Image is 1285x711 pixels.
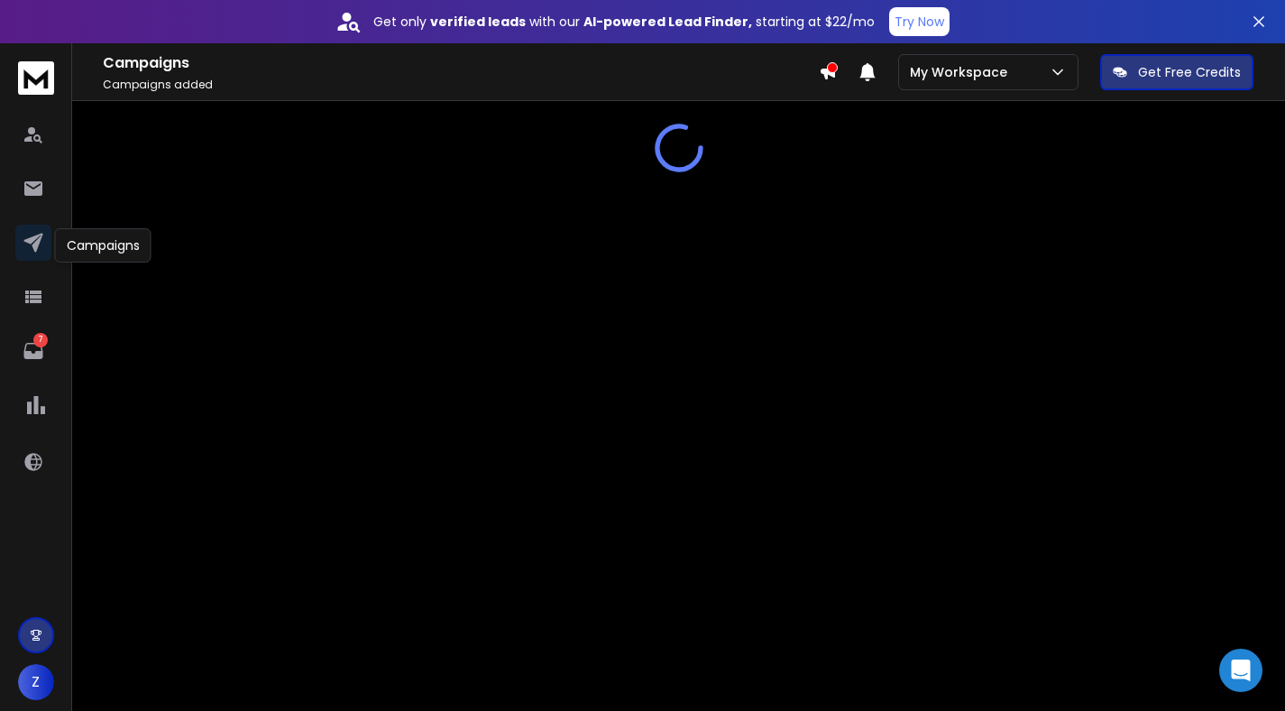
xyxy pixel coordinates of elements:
[18,61,54,95] img: logo
[1138,63,1241,81] p: Get Free Credits
[430,13,526,31] strong: verified leads
[18,664,54,700] button: Z
[15,333,51,369] a: 7
[33,333,48,347] p: 7
[1100,54,1253,90] button: Get Free Credits
[889,7,950,36] button: Try Now
[910,63,1014,81] p: My Workspace
[373,13,875,31] p: Get only with our starting at $22/mo
[103,52,819,74] h1: Campaigns
[583,13,752,31] strong: AI-powered Lead Finder,
[895,13,944,31] p: Try Now
[103,78,819,92] p: Campaigns added
[55,228,151,263] div: Campaigns
[1219,649,1262,692] div: Open Intercom Messenger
